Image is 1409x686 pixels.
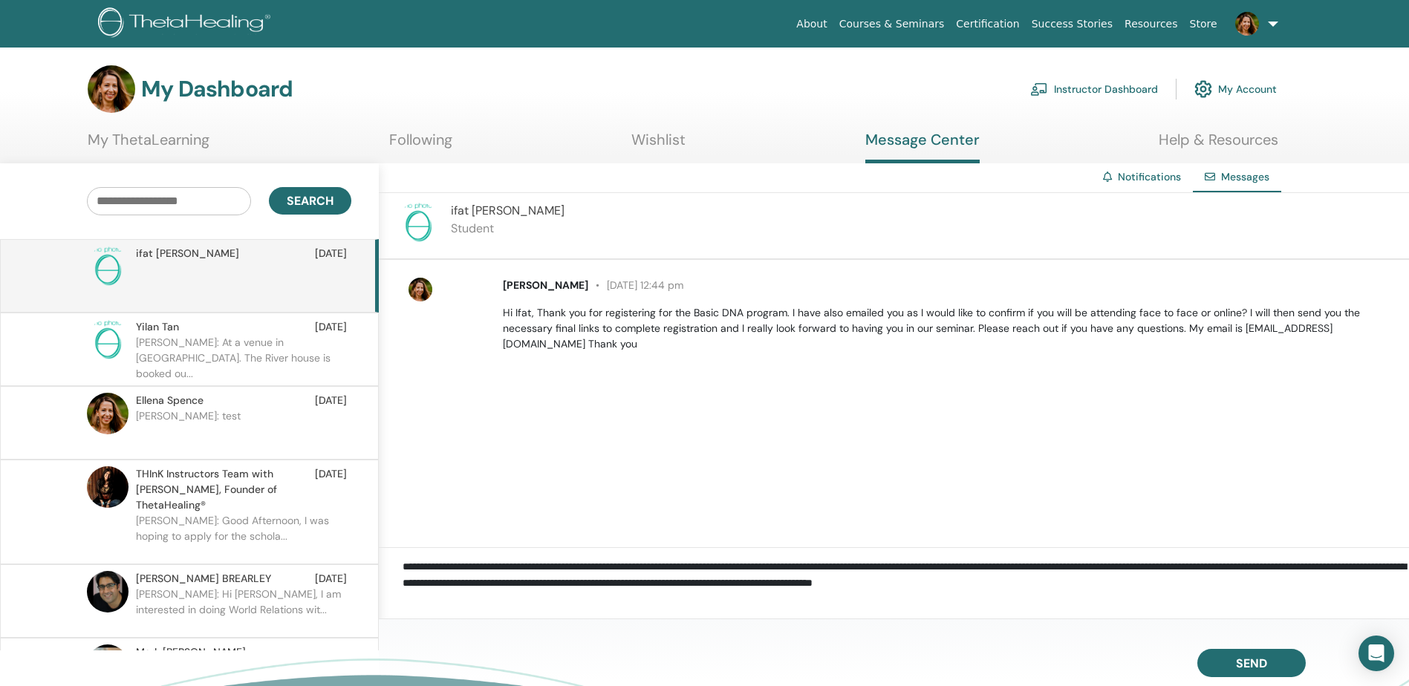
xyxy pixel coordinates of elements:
[790,10,833,38] a: About
[451,203,564,218] span: ifat [PERSON_NAME]
[87,644,128,686] img: default.jpg
[389,131,452,160] a: Following
[833,10,951,38] a: Courses & Seminars
[1235,12,1259,36] img: default.jpg
[136,393,204,408] span: Ellena Spence
[1197,649,1306,677] button: Send
[1159,131,1278,160] a: Help & Resources
[315,393,347,408] span: [DATE]
[1221,170,1269,183] span: Messages
[315,246,347,261] span: [DATE]
[136,571,271,587] span: [PERSON_NAME] BREARLEY
[1236,656,1267,671] span: Send
[503,278,588,292] span: [PERSON_NAME]
[136,246,239,261] span: ifat [PERSON_NAME]
[950,10,1025,38] a: Certification
[87,246,128,287] img: no-photo.png
[269,187,351,215] button: Search
[503,305,1392,352] p: Hi Ifat, Thank you for registering for the Basic DNA program. I have also emailed you as I would ...
[865,131,980,163] a: Message Center
[409,278,432,301] img: default.jpg
[1026,10,1119,38] a: Success Stories
[1358,636,1394,671] div: Open Intercom Messenger
[1030,82,1048,96] img: chalkboard-teacher.svg
[136,319,179,335] span: Yilan Tan
[1030,73,1158,105] a: Instructor Dashboard
[87,466,128,508] img: default.jpg
[88,65,135,113] img: default.jpg
[1184,10,1223,38] a: Store
[98,7,276,41] img: logo.png
[87,319,128,361] img: no-photo.png
[87,393,128,434] img: default.jpg
[136,587,351,631] p: [PERSON_NAME]: Hi [PERSON_NAME], I am interested in doing World Relations wit...
[315,319,347,335] span: [DATE]
[1118,170,1181,183] a: Notifications
[136,644,246,660] span: Mark [PERSON_NAME]
[136,408,351,453] p: [PERSON_NAME]: test
[136,335,351,379] p: [PERSON_NAME]: At a venue in [GEOGRAPHIC_DATA]. The River house is booked ou...
[1194,73,1277,105] a: My Account
[141,76,293,102] h3: My Dashboard
[397,202,439,244] img: no-photo.png
[588,278,683,292] span: [DATE] 12:44 pm
[315,466,347,513] span: [DATE]
[136,466,315,513] span: THInK Instructors Team with [PERSON_NAME], Founder of ThetaHealing®
[1119,10,1184,38] a: Resources
[451,220,564,238] p: Student
[136,513,351,558] p: [PERSON_NAME]: Good Afternoon, I was hoping to apply for the schola...
[1194,76,1212,102] img: cog.svg
[87,571,128,612] img: default.jpg
[631,131,686,160] a: Wishlist
[88,131,209,160] a: My ThetaLearning
[287,193,333,209] span: Search
[315,571,347,587] span: [DATE]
